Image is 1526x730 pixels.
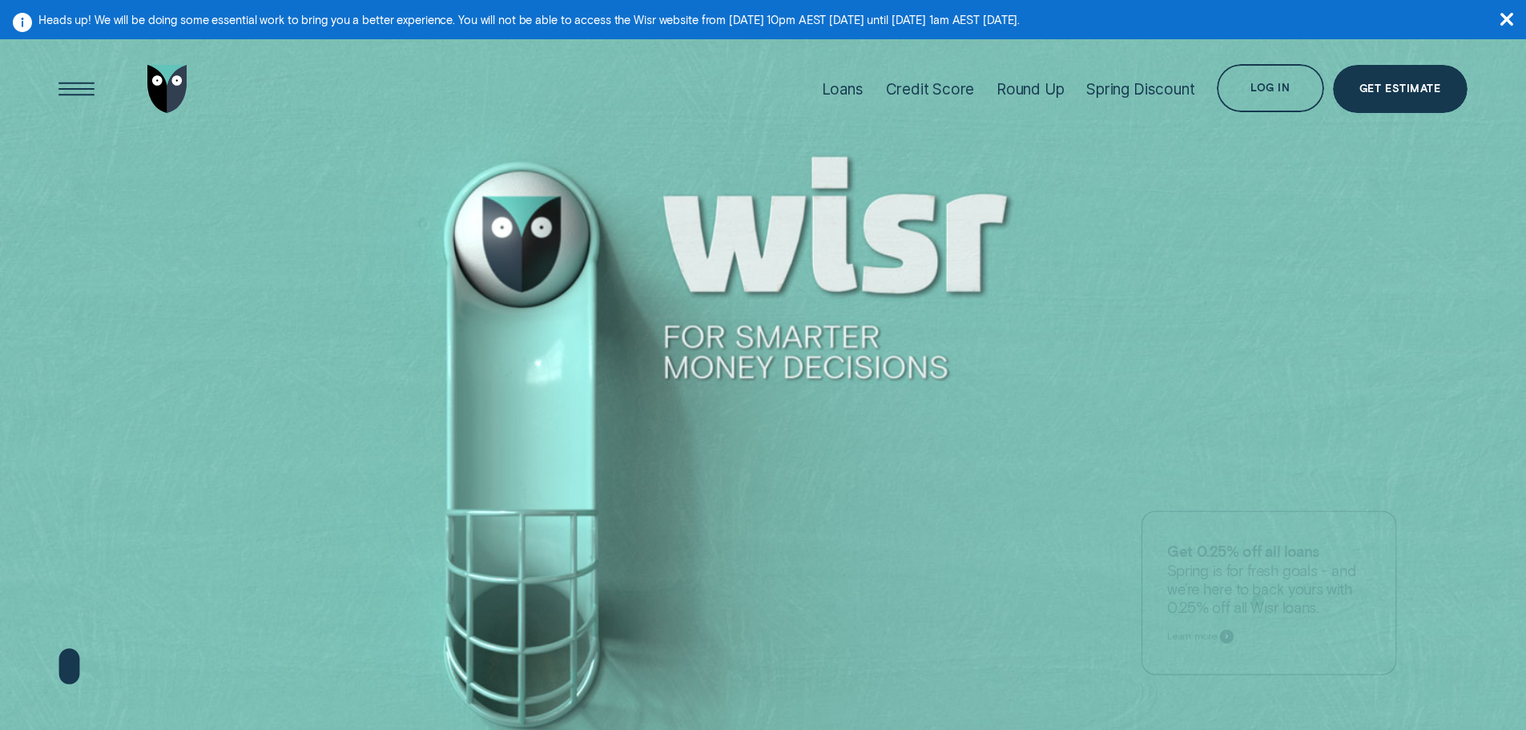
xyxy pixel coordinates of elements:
button: Open Menu [53,65,101,113]
a: Get 0.25% off all loansSpring is for fresh goals - and we’re here to back yours with 0.25% off al... [1141,510,1397,675]
img: Wisr [147,65,187,113]
a: Round Up [997,35,1065,142]
a: Get Estimate [1333,65,1468,113]
strong: Get 0.25% off all loans [1167,542,1319,560]
div: Round Up [997,80,1065,99]
a: Go to home page [143,35,191,142]
a: Spring Discount [1086,35,1194,142]
a: Credit Score [886,35,975,142]
div: Credit Score [886,80,975,99]
span: Learn more [1167,631,1216,642]
button: Log in [1217,64,1323,112]
a: Loans [822,35,864,142]
div: Loans [822,80,864,99]
p: Spring is for fresh goals - and we’re here to back yours with 0.25% off all Wisr loans. [1167,542,1371,616]
div: Spring Discount [1086,80,1194,99]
